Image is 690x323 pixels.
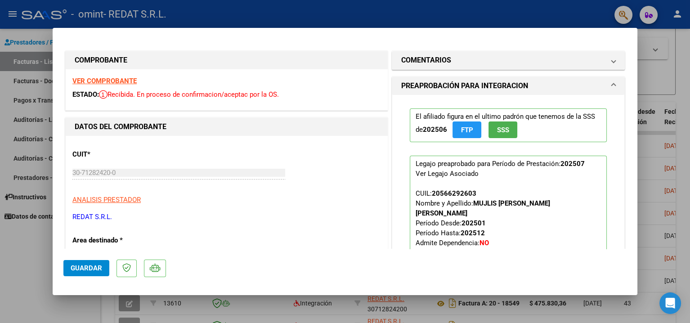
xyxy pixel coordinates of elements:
[453,249,469,257] strong: MAIE
[72,77,137,85] a: VER COMPROBANTE
[71,264,102,272] span: Guardar
[401,81,528,91] h1: PREAPROBACIÓN PARA INTEGRACION
[432,188,476,198] div: 20566292603
[560,160,585,168] strong: 202507
[488,121,517,138] button: SSS
[75,122,166,131] strong: DATOS DEL COMPROBANTE
[72,212,381,222] p: REDAT S.R.L.
[72,90,99,99] span: ESTADO:
[416,169,479,179] div: Ver Legajo Asociado
[423,126,447,134] strong: 202506
[410,108,607,142] p: El afiliado figura en el ultimo padrón que tenemos de la SSS de
[416,189,550,257] span: CUIL: Nombre y Apellido: Período Desde: Período Hasta: Admite Dependencia:
[72,235,165,246] p: Area destinado *
[392,51,624,69] mat-expansion-panel-header: COMENTARIOS
[659,292,681,314] div: Open Intercom Messenger
[63,260,109,276] button: Guardar
[392,77,624,95] mat-expansion-panel-header: PREAPROBACIÓN PARA INTEGRACION
[497,126,509,134] span: SSS
[72,149,165,160] p: CUIT
[72,196,141,204] span: ANALISIS PRESTADOR
[461,229,485,237] strong: 202512
[416,249,469,257] span: Comentario:
[416,199,550,217] strong: MUJLIS [PERSON_NAME] [PERSON_NAME]
[410,156,607,285] p: Legajo preaprobado para Período de Prestación:
[461,219,486,227] strong: 202501
[453,121,481,138] button: FTP
[479,239,489,247] strong: NO
[99,90,279,99] span: Recibida. En proceso de confirmacion/aceptac por la OS.
[75,56,127,64] strong: COMPROBANTE
[401,55,451,66] h1: COMENTARIOS
[461,126,473,134] span: FTP
[392,95,624,306] div: PREAPROBACIÓN PARA INTEGRACION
